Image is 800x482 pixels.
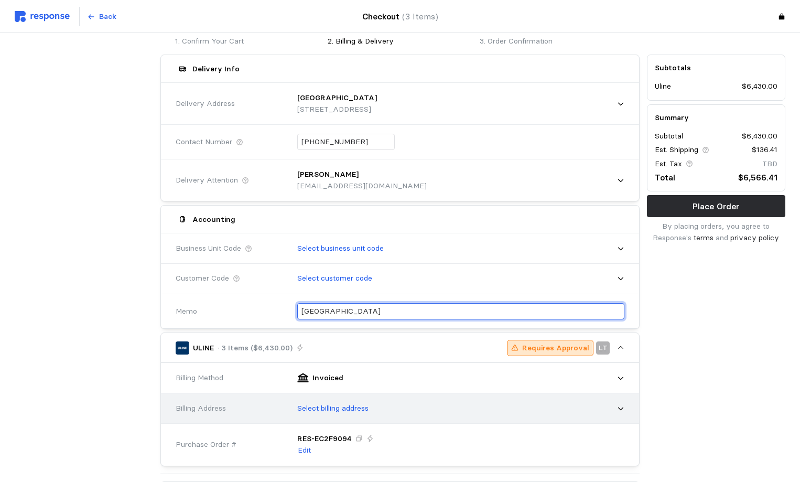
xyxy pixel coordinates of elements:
[301,134,391,149] input: Phone #
[730,233,779,242] a: privacy policy
[81,7,122,27] button: Back
[655,158,682,170] p: Est. Tax
[218,342,293,354] p: · 3 Items ($6,430.00)
[312,372,343,384] p: Invoiced
[297,444,311,457] button: Edit
[297,273,372,284] p: Select customer code
[176,403,226,414] span: Billing Address
[176,273,229,284] span: Customer Code
[161,363,639,466] div: ULINE· 3 Items ($6,430.00)Requires ApprovalLT
[328,36,473,47] p: 2. Billing & Delivery
[742,81,777,92] p: $6,430.00
[522,342,589,354] p: Requires Approval
[655,131,683,142] p: Subtotal
[176,439,236,451] span: Purchase Order #
[175,36,320,47] p: 1. Confirm Your Cart
[99,11,116,23] p: Back
[647,195,785,217] button: Place Order
[742,131,777,142] p: $6,430.00
[176,98,235,110] span: Delivery Address
[693,200,739,213] p: Place Order
[655,144,698,156] p: Est. Shipping
[297,433,352,445] p: RES-EC2F9094
[297,403,369,414] p: Select billing address
[176,136,232,148] span: Contact Number
[297,92,377,104] p: [GEOGRAPHIC_DATA]
[752,144,777,156] p: $136.41
[655,81,671,92] p: Uline
[298,445,311,456] p: Edit
[694,233,713,242] a: terms
[297,243,384,254] p: Select business unit code
[297,104,377,115] p: [STREET_ADDRESS]
[655,112,777,123] h5: Summary
[176,372,223,384] span: Billing Method
[161,333,639,362] button: ULINE· 3 Items ($6,430.00)Requires ApprovalLT
[176,175,238,186] span: Delivery Attention
[655,171,675,184] p: Total
[176,243,241,254] span: Business Unit Code
[301,304,620,319] input: What are these orders for?
[599,342,608,354] p: LT
[655,62,777,73] h5: Subtotals
[15,11,70,22] img: svg%3e
[297,169,359,180] p: [PERSON_NAME]
[762,158,777,170] p: TBD
[647,221,785,243] p: By placing orders, you agree to Response's and
[402,12,438,22] span: (3 Items)
[738,171,777,184] p: $6,566.41
[297,180,427,192] p: [EMAIL_ADDRESS][DOMAIN_NAME]
[176,306,197,317] span: Memo
[192,214,235,225] h5: Accounting
[193,342,214,354] p: ULINE
[192,63,240,74] h5: Delivery Info
[480,36,625,47] p: 3. Order Confirmation
[362,10,438,23] h4: Checkout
